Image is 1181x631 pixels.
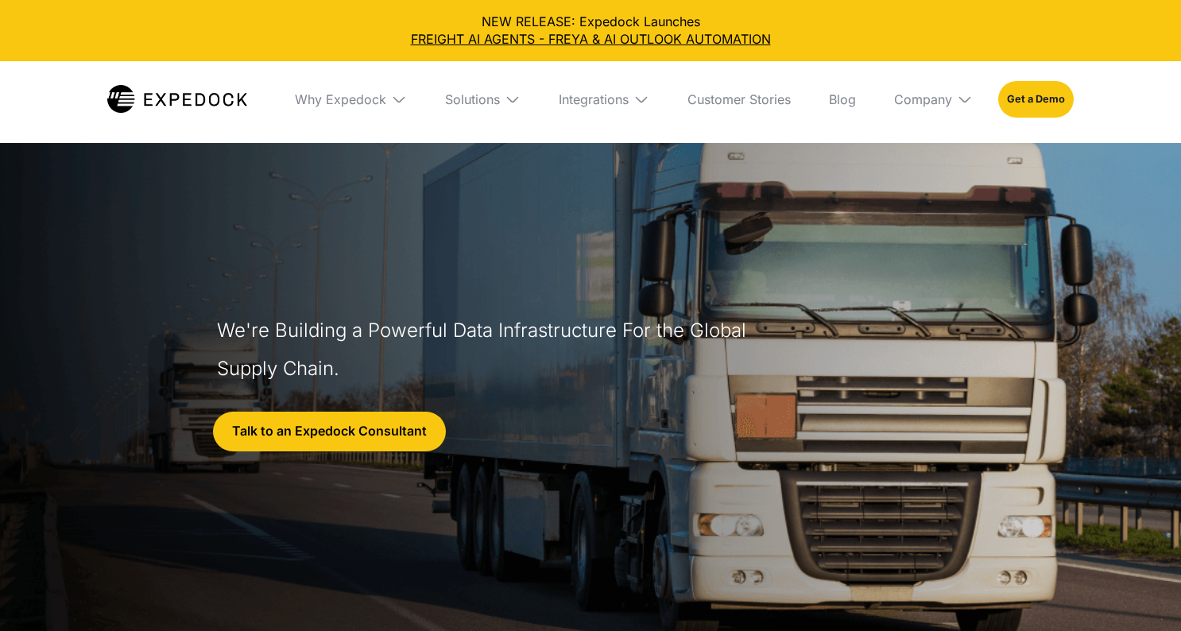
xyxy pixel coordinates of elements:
a: FREIGHT AI AGENTS - FREYA & AI OUTLOOK AUTOMATION [13,30,1168,48]
div: Company [881,61,985,137]
div: Solutions [445,91,500,107]
a: Blog [816,61,869,137]
div: Company [894,91,952,107]
a: Customer Stories [675,61,803,137]
div: NEW RELEASE: Expedock Launches [13,13,1168,48]
h1: We're Building a Powerful Data Infrastructure For the Global Supply Chain. [217,312,754,388]
div: Why Expedock [295,91,386,107]
div: Solutions [432,61,533,137]
div: Integrations [559,91,629,107]
div: Integrations [546,61,662,137]
div: Why Expedock [282,61,420,137]
a: Get a Demo [998,81,1074,118]
a: Talk to an Expedock Consultant [213,412,446,451]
